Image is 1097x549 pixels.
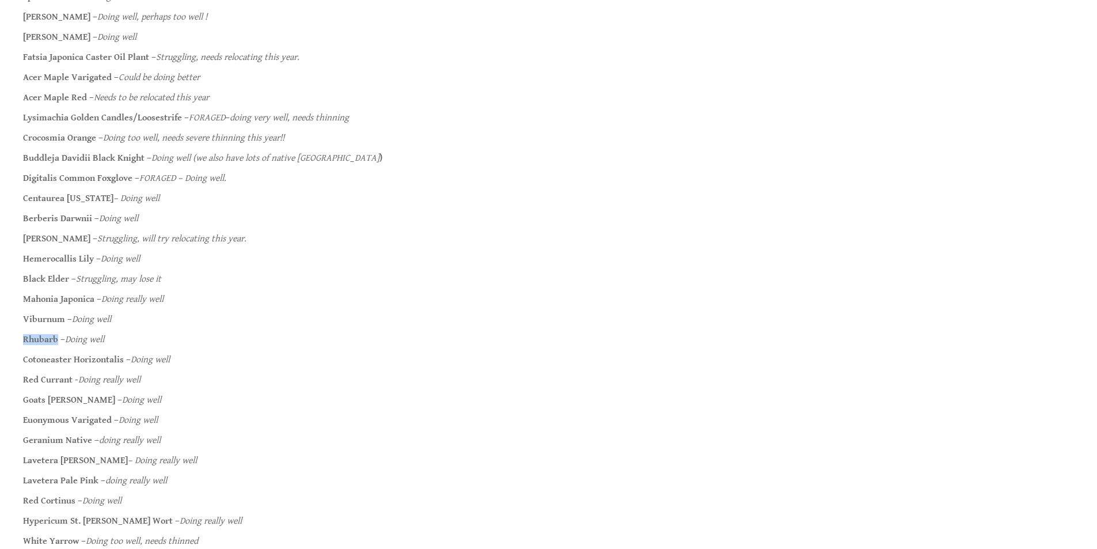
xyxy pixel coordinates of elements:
[23,435,99,446] strong: Geranium Native –
[23,32,97,43] strong: [PERSON_NAME] –
[139,173,226,184] em: FORAGED – Doing well.
[23,92,94,103] strong: Acer Maple Red –
[94,92,209,103] em: Needs to be relocated this year
[101,253,140,264] em: Doing well
[23,536,86,547] strong: White Yarrow –
[379,153,382,164] strong: )
[23,12,97,22] strong: [PERSON_NAME] –
[23,233,97,244] strong: [PERSON_NAME] –
[23,495,82,506] strong: Red Cortinus –
[23,193,113,204] strong: Centaurea [US_STATE]
[23,475,105,486] strong: Lavetera Pale Pink –
[230,112,349,123] em: doing very well, needs thinning
[23,213,99,224] strong: Berberis Darwnii –
[23,253,101,264] strong: Hemerocallis Lily –
[23,415,119,426] strong: Euonymous Varigated –
[119,72,200,83] em: Could be doing better
[23,354,131,365] strong: Cotoneaster Horizontalis –
[23,173,139,184] strong: Digitalis Common Foxglove –
[99,213,138,224] em: Doing well
[103,132,284,143] em: Doing too well, needs severe thinning this year!!
[23,153,151,164] strong: Buddleja Davidii Black Knight –
[97,12,207,22] em: Doing well, perhaps too well !
[72,314,111,325] em: Doing well
[105,475,167,486] em: doing really well
[23,516,180,527] strong: Hypericum St. [PERSON_NAME] Wort –
[131,354,170,365] em: Doing well
[65,334,104,345] em: Doing well
[97,233,246,244] em: Struggling, will try relocating this year.
[122,395,161,406] em: Doing well
[23,132,103,143] strong: Crocosmia Orange –
[23,334,65,345] strong: Rhubarb –
[82,495,122,506] em: Doing well
[76,274,161,285] em: Struggling, may lose it
[101,294,164,305] em: Doing really well
[97,32,136,43] em: Doing well
[156,52,299,63] em: Struggling, needs relocating this year.
[189,112,225,123] em: FORAGED
[23,294,101,305] strong: Mahonia Japonica –
[23,395,122,406] strong: Goats [PERSON_NAME] –
[78,374,141,385] em: Doing really well
[23,72,119,83] strong: Acer Maple Varigated –
[128,455,197,466] em: – Doing really well
[113,193,160,204] em: – Doing well
[23,374,78,385] strong: Red Currant -
[180,516,242,527] em: Doing really well
[23,314,72,325] strong: Viburnum –
[99,435,161,446] em: doing really well
[23,112,189,123] strong: Lysimachia Golden Candles/Loosestrife –
[23,274,76,285] strong: Black Elder –
[119,415,158,426] em: Doing well
[225,112,230,123] strong: –
[86,536,198,547] em: Doing too well, needs thinned
[23,52,156,63] strong: Fatsia Japonica Caster Oil Plant –
[23,455,128,466] strong: Lavetera [PERSON_NAME]
[151,153,379,164] em: Doing well (we also have lots of native [GEOGRAPHIC_DATA]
